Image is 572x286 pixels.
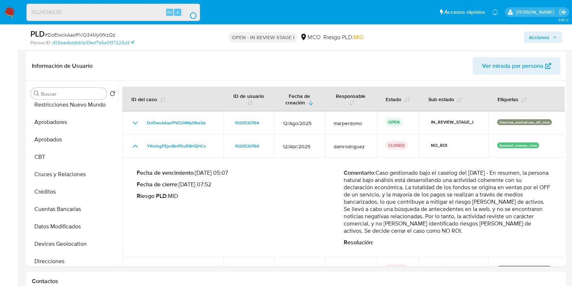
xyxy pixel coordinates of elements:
a: cf26bedbddb61a33ecf7b5a0f37225d3 [52,40,134,46]
span: Accesos rápidos [444,8,485,16]
button: Aprobadores [28,113,118,131]
span: MID [353,33,363,41]
button: Buscar [34,91,39,96]
button: Acciones [524,32,562,43]
b: PLD [30,28,45,40]
button: Cruces y Relaciones [28,166,118,183]
input: Buscar usuario o caso... [27,8,200,17]
p: OPEN - IN REVIEW STAGE I [229,32,297,42]
span: Riesgo PLD: [323,33,363,41]
button: CBT [28,148,118,166]
button: Ver mirada por persona [473,57,560,75]
span: 3.161.2 [558,17,568,23]
button: Cuentas Bancarias [28,200,118,218]
p: marcela.perdomo@mercadolibre.com.co [516,9,556,16]
b: Person ID [30,40,50,46]
a: Salir [559,8,567,16]
button: Aprobados [28,131,118,148]
span: s [177,9,179,16]
h1: Contactos [32,278,560,285]
button: Datos Modificados [28,218,118,235]
button: Direcciones [28,253,118,270]
h1: Información de Usuario [32,62,93,70]
span: Acciones [529,32,550,43]
input: Buscar [41,91,104,97]
span: Ver mirada por persona [482,57,543,75]
button: Créditos [28,183,118,200]
a: Notificaciones [492,9,498,15]
button: Restricciones Nuevo Mundo [28,96,118,113]
span: Alt [167,9,173,16]
button: Devices Geolocation [28,235,118,253]
div: MCO [300,33,320,41]
span: # DoElwckAaoPlVO34My0fkzQz [45,31,115,38]
button: Volver al orden por defecto [110,91,115,99]
button: search-icon [182,7,197,17]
